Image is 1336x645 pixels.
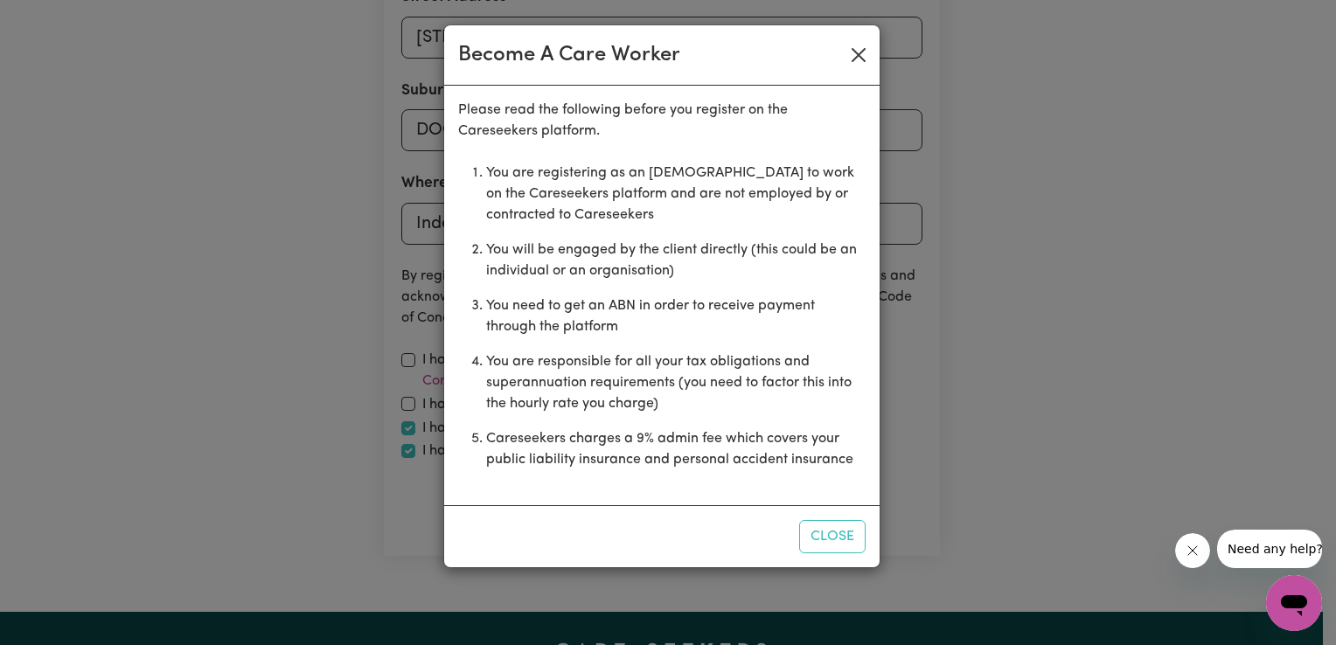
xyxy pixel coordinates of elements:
li: Careseekers charges a 9% admin fee which covers your public liability insurance and personal acci... [486,421,866,477]
iframe: Button to launch messaging window [1266,575,1322,631]
button: Close [799,520,866,553]
span: Need any help? [10,12,106,26]
button: Close [845,41,873,69]
li: You will be engaged by the client directly (this could be an individual or an organisation) [486,232,866,288]
div: Become A Care Worker [458,39,680,71]
li: You need to get an ABN in order to receive payment through the platform [486,288,866,344]
li: You are responsible for all your tax obligations and superannuation requirements (you need to fac... [486,344,866,421]
li: You are registering as an [DEMOGRAPHIC_DATA] to work on the Careseekers platform and are not empl... [486,156,866,232]
iframe: Close message [1175,533,1210,568]
p: Please read the following before you register on the Careseekers platform. [458,100,866,142]
iframe: Message from company [1217,530,1322,568]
